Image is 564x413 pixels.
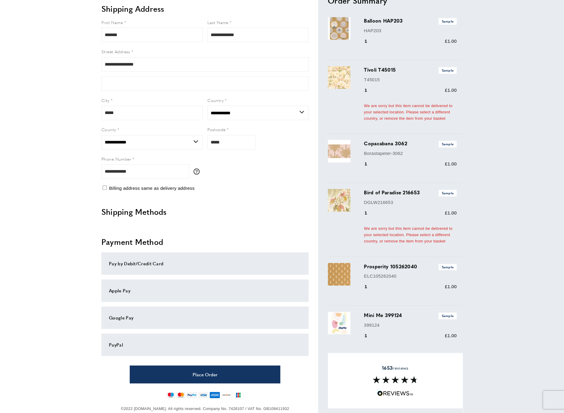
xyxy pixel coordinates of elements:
h3: Balloon HAP203 [364,17,457,24]
div: PayPal [109,341,301,348]
button: More information [194,168,203,174]
div: Google Pay [109,314,301,321]
span: £1.00 [445,284,457,289]
h3: Mini Me 399124 [364,312,457,319]
h2: Payment Method [101,236,308,247]
img: Balloon HAP203 [328,17,350,40]
span: First Name [101,19,123,25]
img: paypal [187,392,197,398]
img: jcb [233,392,243,398]
input: Billing address same as delivery address [103,186,107,190]
div: 1 [364,332,376,339]
div: 1 [364,87,376,94]
div: 1 [364,38,376,45]
p: HAP203 [364,27,457,34]
span: Country [207,97,224,103]
img: Copacabana 3062 [328,140,350,162]
h2: Shipping Methods [101,206,308,217]
img: Mini Me 399124 [328,312,350,334]
img: Reviews.io 5 stars [377,390,413,396]
button: Place Order [130,365,280,383]
h3: Bird of Paradise 216653 [364,189,457,196]
img: visa [198,392,208,398]
div: Pay by Debit/Credit Card [109,260,301,267]
span: £1.00 [445,88,457,93]
img: american-express [209,392,220,398]
img: mastercard [176,392,185,398]
div: 1 [364,283,376,290]
div: Apple Pay [109,287,301,294]
strong: 1653 [382,364,392,371]
img: maestro [166,392,175,398]
p: DGLW216653 [364,199,457,206]
img: Prosperity 105262040 [328,263,350,285]
img: Reviews section [373,376,418,383]
span: Sample [438,313,457,319]
span: £1.00 [445,161,457,166]
img: Tivoli T45015 [328,66,350,89]
span: reviews [382,365,408,371]
h3: Prosperity 105262040 [364,263,457,270]
div: We are sorry but this item cannot be delivered to your selected location. Please select a differe... [364,226,457,244]
span: Billing address same as delivery address [109,186,194,191]
span: Sample [438,18,457,24]
span: ©2022 [DOMAIN_NAME]. All rights reserved. Company No. 7428107 / VAT No. GB109411932 [121,406,289,411]
h2: Shipping Address [101,3,308,14]
h3: Copacabana 3062 [364,140,457,147]
span: City [101,97,110,103]
span: Sample [438,67,457,73]
span: Phone Number [101,156,131,162]
span: Sample [438,264,457,270]
img: Bird of Paradise 216653 [328,189,350,211]
span: £1.00 [445,210,457,215]
div: 1 [364,160,376,168]
span: County [101,126,116,132]
span: Street Address [101,48,130,54]
span: Sample [438,190,457,196]
span: £1.00 [445,39,457,44]
h3: Tivoli T45015 [364,66,457,73]
div: 1 [364,209,376,217]
span: Sample [438,141,457,147]
span: Postcode [207,126,225,132]
p: 399124 [364,322,457,329]
div: We are sorry but this item cannot be delivered to your selected location. Please select a differe... [364,103,457,122]
img: discover [221,392,232,398]
p: T45015 [364,76,457,83]
p: Borastapeter-3062 [364,150,457,157]
p: ELC105262040 [364,273,457,280]
span: Last Name [207,19,228,25]
span: £1.00 [445,333,457,338]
